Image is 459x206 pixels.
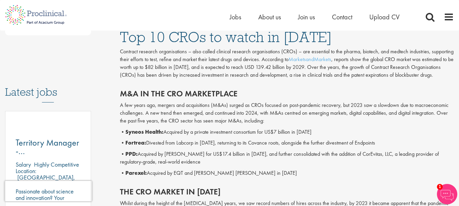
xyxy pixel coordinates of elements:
b: Parexel: [125,169,147,176]
p: • Acquired by a private investment consortium for US$7 billion in [DATE] [120,128,454,136]
img: Chatbot [437,184,457,204]
h3: Latest jobs [5,69,91,102]
a: Join us [298,13,315,21]
a: Territory Manager - [GEOGRAPHIC_DATA], [GEOGRAPHIC_DATA] [16,138,81,155]
b: PPD: [125,150,138,157]
h2: The CRO market in [DATE] [120,187,454,196]
a: Upload CV [369,13,400,21]
a: About us [258,13,281,21]
a: Jobs [230,13,241,21]
p: • Acquired by EQT and [PERSON_NAME] [PERSON_NAME] in [DATE] [120,169,454,177]
span: Location: [16,167,36,175]
span: Territory Manager - [GEOGRAPHIC_DATA], [GEOGRAPHIC_DATA] [16,137,100,174]
a: Contact [332,13,352,21]
p: • Divested from Labcorp in [DATE], returning to its Covance roots, alongside the further divestme... [120,139,454,147]
span: 1 [437,184,443,190]
h1: Top 10 CROs to watch in [DATE] [120,30,454,44]
h2: M&A in the CRO marketplace [120,89,454,98]
a: MarketsandMarkets [288,56,331,63]
p: Highly Competitive [34,161,79,168]
b: Fortrea: [125,139,146,146]
b: Syneos Health: [125,128,163,135]
p: A few years ago, mergers and acquisitions (M&As) surged as CROs focused on post-pandemic recovery... [120,101,454,125]
iframe: reCAPTCHA [5,181,92,201]
span: Salary [16,161,31,168]
p: [GEOGRAPHIC_DATA], [GEOGRAPHIC_DATA] [16,173,75,188]
p: Contract research organisations – also called clinical research organisations (CROs) – are essent... [120,48,454,79]
p: • Acquired by [PERSON_NAME] for US$17.4 billion in [DATE], and further consolidated with the addi... [120,150,454,166]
